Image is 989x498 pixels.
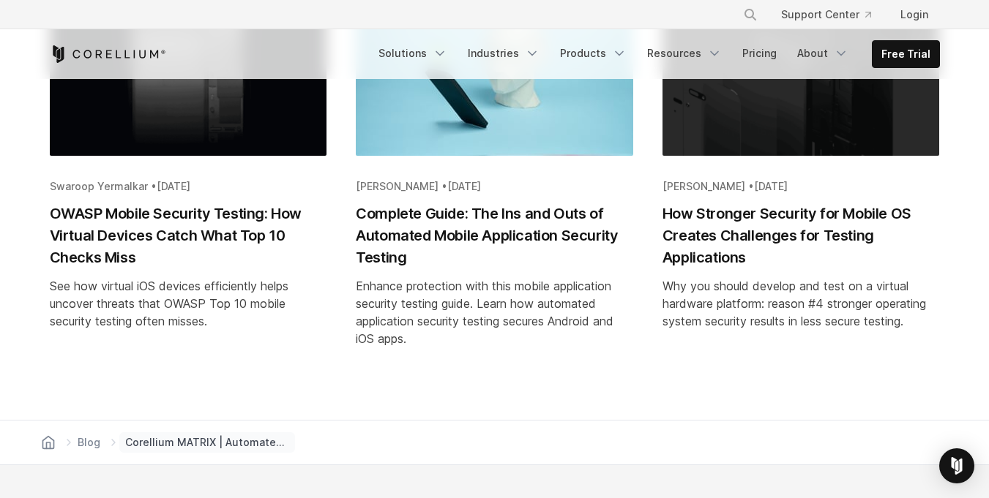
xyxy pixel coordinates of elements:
div: Navigation Menu [725,1,940,28]
a: Support Center [769,1,883,28]
a: About [788,40,857,67]
div: Open Intercom Messenger [939,448,974,483]
h2: Complete Guide: The Ins and Outs of Automated Mobile Application Security Testing [356,203,633,268]
div: [PERSON_NAME] • [663,179,940,194]
div: Swaroop Yermalkar • [50,179,327,194]
a: Solutions [370,40,456,67]
span: Blog [78,435,100,450]
div: See how virtual iOS devices efficiently helps uncover threats that OWASP Top 10 mobile security t... [50,277,327,330]
span: [DATE] [447,180,481,192]
h2: How Stronger Security for Mobile OS Creates Challenges for Testing Applications [663,203,940,268]
a: Corellium Home [50,45,166,63]
a: Industries [459,40,548,67]
a: Blog [75,432,103,453]
div: [PERSON_NAME] • [356,179,633,194]
span: Corellium MATRIX | Automated MAST Security Testing Tools [119,432,295,453]
a: Pricing [734,40,785,67]
div: Why you should develop and test on a virtual hardware platform: reason #4 stronger operating syst... [663,277,940,330]
span: [DATE] [754,180,788,192]
h2: OWASP Mobile Security Testing: How Virtual Devices Catch What Top 10 Checks Miss [50,203,327,268]
span: [DATE] [157,180,190,192]
button: Search [737,1,764,28]
div: Navigation Menu [370,40,940,68]
a: Free Trial [873,41,939,67]
a: Resources [638,40,731,67]
div: Enhance protection with this mobile application security testing guide. Learn how automated appli... [356,277,633,347]
a: Login [889,1,940,28]
a: Products [551,40,635,67]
